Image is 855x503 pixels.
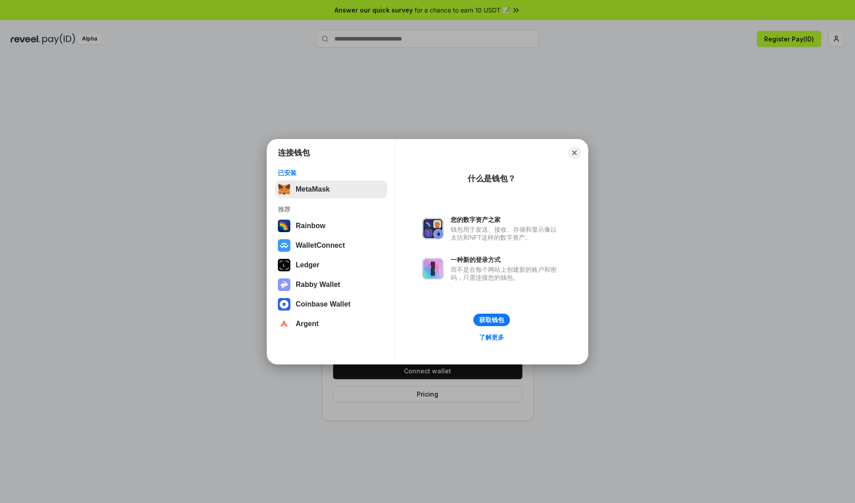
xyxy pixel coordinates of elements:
[296,281,340,289] div: Rabby Wallet
[296,320,319,328] div: Argent
[422,218,444,239] img: svg+xml,%3Csvg%20xmlns%3D%22http%3A%2F%2Fwww.w3.org%2F2000%2Fsvg%22%20fill%3D%22none%22%20viewBox...
[275,276,387,294] button: Rabby Wallet
[296,185,330,193] div: MetaMask
[479,333,504,341] div: 了解更多
[451,216,561,224] div: 您的数字资产之家
[278,183,290,196] img: svg+xml,%3Csvg%20fill%3D%22none%22%20height%3D%2233%22%20viewBox%3D%220%200%2035%2033%22%20width%...
[275,295,387,313] button: Coinbase Wallet
[278,205,384,213] div: 推荐
[278,169,384,177] div: 已安装
[468,173,516,184] div: 什么是钱包？
[275,217,387,235] button: Rainbow
[278,298,290,311] img: svg+xml,%3Csvg%20width%3D%2228%22%20height%3D%2228%22%20viewBox%3D%220%200%2028%2028%22%20fill%3D...
[278,147,310,158] h1: 连接钱包
[479,316,504,324] div: 获取钱包
[451,266,561,282] div: 而不是在每个网站上创建新的账户和密码，只需连接您的钱包。
[278,259,290,271] img: svg+xml,%3Csvg%20xmlns%3D%22http%3A%2F%2Fwww.w3.org%2F2000%2Fsvg%22%20width%3D%2228%22%20height%3...
[473,314,510,326] button: 获取钱包
[278,278,290,291] img: svg+xml,%3Csvg%20xmlns%3D%22http%3A%2F%2Fwww.w3.org%2F2000%2Fsvg%22%20fill%3D%22none%22%20viewBox...
[296,241,345,249] div: WalletConnect
[296,222,326,230] div: Rainbow
[275,180,387,198] button: MetaMask
[474,331,509,343] a: 了解更多
[275,315,387,333] button: Argent
[278,318,290,330] img: svg+xml,%3Csvg%20width%3D%2228%22%20height%3D%2228%22%20viewBox%3D%220%200%2028%2028%22%20fill%3D...
[278,239,290,252] img: svg+xml,%3Csvg%20width%3D%2228%22%20height%3D%2228%22%20viewBox%3D%220%200%2028%2028%22%20fill%3D...
[451,256,561,264] div: 一种新的登录方式
[296,261,319,269] div: Ledger
[422,258,444,279] img: svg+xml,%3Csvg%20xmlns%3D%22http%3A%2F%2Fwww.w3.org%2F2000%2Fsvg%22%20fill%3D%22none%22%20viewBox...
[568,147,581,159] button: Close
[275,237,387,254] button: WalletConnect
[275,256,387,274] button: Ledger
[278,220,290,232] img: svg+xml,%3Csvg%20width%3D%22120%22%20height%3D%22120%22%20viewBox%3D%220%200%20120%20120%22%20fil...
[296,300,350,308] div: Coinbase Wallet
[451,225,561,241] div: 钱包用于发送、接收、存储和显示像以太坊和NFT这样的数字资产。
